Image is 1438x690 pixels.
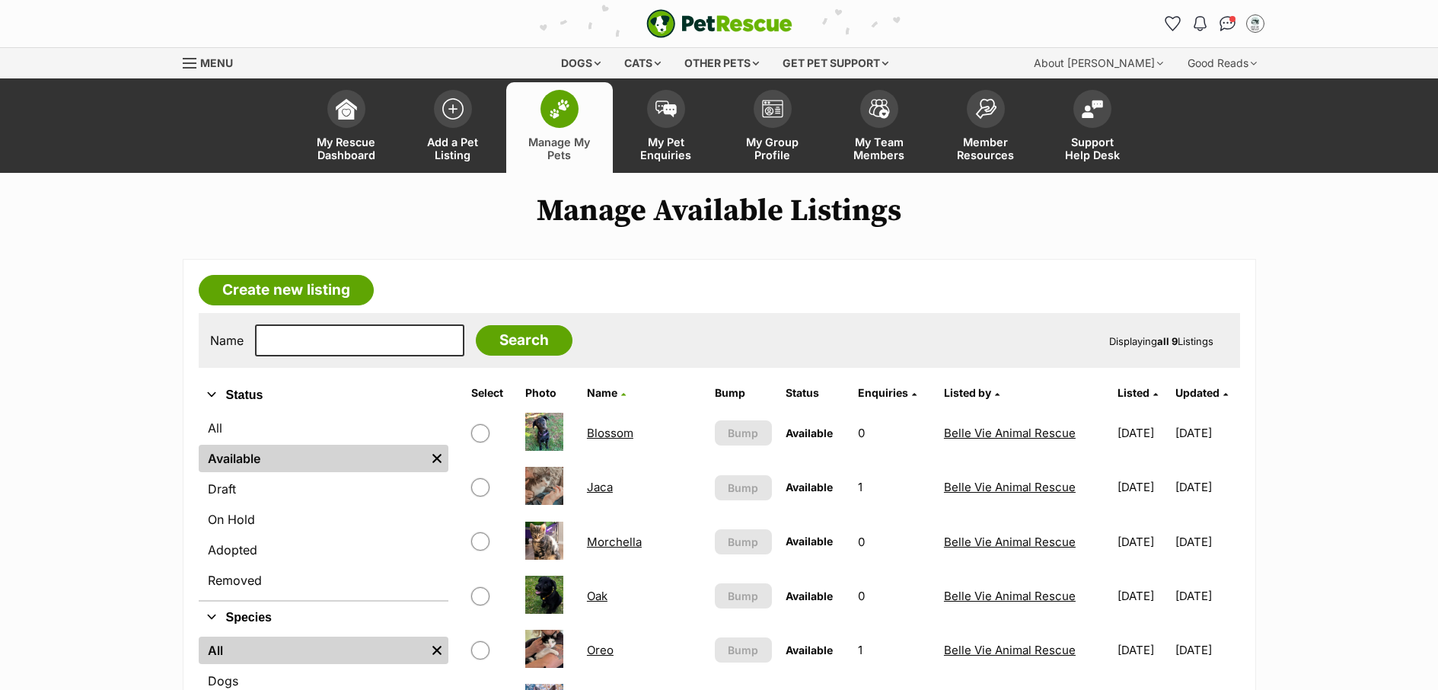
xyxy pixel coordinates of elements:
[199,414,448,442] a: All
[728,480,758,496] span: Bump
[728,588,758,604] span: Bump
[786,481,833,494] span: Available
[1058,136,1127,161] span: Support Help Desk
[442,98,464,120] img: add-pet-listing-icon-0afa8454b4691262ce3f59096e99ab1cd57d4a30225e0717b998d2c9b9846f56.svg
[525,136,594,161] span: Manage My Pets
[199,385,448,405] button: Status
[852,624,936,676] td: 1
[550,48,611,78] div: Dogs
[715,475,772,500] button: Bump
[852,407,936,459] td: 0
[1039,82,1146,173] a: Support Help Desk
[587,386,617,399] span: Name
[869,99,890,119] img: team-members-icon-5396bd8760b3fe7c0b43da4ab00e1e3bb1a5d9ba89233759b79545d2d3fc5d0d.svg
[786,426,833,439] span: Available
[1175,516,1238,568] td: [DATE]
[1220,16,1236,31] img: chat-41dd97257d64d25036548639549fe6c8038ab92f7586957e7f3b1b290dea8141.svg
[858,386,908,399] span: translation missing: en.admin.listings.index.attributes.enquiries
[858,386,917,399] a: Enquiries
[199,445,426,472] a: Available
[1188,11,1213,36] button: Notifications
[465,381,518,405] th: Select
[944,386,1000,399] a: Listed by
[715,529,772,554] button: Bump
[1175,407,1238,459] td: [DATE]
[613,82,719,173] a: My Pet Enquiries
[1248,16,1263,31] img: Belle Vie Animal Rescue profile pic
[1175,570,1238,622] td: [DATE]
[1111,570,1174,622] td: [DATE]
[1118,386,1158,399] a: Listed
[587,386,626,399] a: Name
[646,9,792,38] a: PetRescue
[944,589,1076,603] a: Belle Vie Animal Rescue
[587,480,613,494] a: Jaca
[728,642,758,658] span: Bump
[646,9,792,38] img: logo-e224e6f780fb5917bec1dbf3a21bbac754714ae5b6737aabdf751b685950b380.svg
[944,535,1076,549] a: Belle Vie Animal Rescue
[183,48,244,75] a: Menu
[1111,461,1174,513] td: [DATE]
[426,637,448,664] a: Remove filter
[655,101,677,117] img: pet-enquiries-icon-7e3ad2cf08bfb03b45e93fb7055b45f3efa6380592205ae92323e6603595dc1f.svg
[719,82,826,173] a: My Group Profile
[1194,16,1206,31] img: notifications-46538b983faf8c2785f20acdc204bb7945ddae34d4c08c2a6579f10ce5e182be.svg
[1216,11,1240,36] a: Conversations
[419,136,487,161] span: Add a Pet Listing
[715,637,772,663] button: Bump
[826,82,933,173] a: My Team Members
[975,98,996,119] img: member-resources-icon-8e73f808a243e03378d46382f2149f9095a855e16c252ad45f914b54edf8863c.svg
[199,536,448,564] a: Adopted
[426,445,448,472] a: Remove filter
[587,535,642,549] a: Morchella
[780,381,850,405] th: Status
[199,637,426,664] a: All
[715,420,772,446] button: Bump
[1243,11,1267,36] button: My account
[199,411,448,600] div: Status
[400,82,506,173] a: Add a Pet Listing
[199,475,448,503] a: Draft
[587,643,614,657] a: Oreo
[1161,11,1267,36] ul: Account quick links
[1175,624,1238,676] td: [DATE]
[1109,335,1213,347] span: Displaying Listings
[674,48,770,78] div: Other pets
[933,82,1039,173] a: Member Resources
[709,381,778,405] th: Bump
[1175,386,1228,399] a: Updated
[728,425,758,441] span: Bump
[199,608,448,628] button: Species
[1175,461,1238,513] td: [DATE]
[632,136,700,161] span: My Pet Enquiries
[852,516,936,568] td: 0
[199,275,374,305] a: Create new listing
[1023,48,1174,78] div: About [PERSON_NAME]
[715,583,772,609] button: Bump
[549,99,570,119] img: manage-my-pets-icon-02211641906a0b7f246fdf0571729dbe1e7629f14944591b6c1af311fb30b64b.svg
[199,567,448,594] a: Removed
[728,534,758,550] span: Bump
[762,100,783,118] img: group-profile-icon-3fa3cf56718a62981997c0bc7e787c4b2cf8bcc04b72c1350f741eb67cf2f40e.svg
[786,535,833,548] span: Available
[944,386,991,399] span: Listed by
[1175,386,1220,399] span: Updated
[952,136,1020,161] span: Member Resources
[210,334,244,347] label: Name
[587,426,633,440] a: Blossom
[506,82,613,173] a: Manage My Pets
[786,644,833,656] span: Available
[786,589,833,602] span: Available
[312,136,381,161] span: My Rescue Dashboard
[614,48,671,78] div: Cats
[944,426,1076,440] a: Belle Vie Animal Rescue
[845,136,913,161] span: My Team Members
[1157,335,1178,347] strong: all 9
[293,82,400,173] a: My Rescue Dashboard
[1111,516,1174,568] td: [DATE]
[1111,407,1174,459] td: [DATE]
[199,506,448,533] a: On Hold
[587,589,607,603] a: Oak
[1161,11,1185,36] a: Favourites
[1082,100,1103,118] img: help-desk-icon-fdf02630f3aa405de69fd3d07c3f3aa587a6932b1a1747fa1d2bba05be0121f9.svg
